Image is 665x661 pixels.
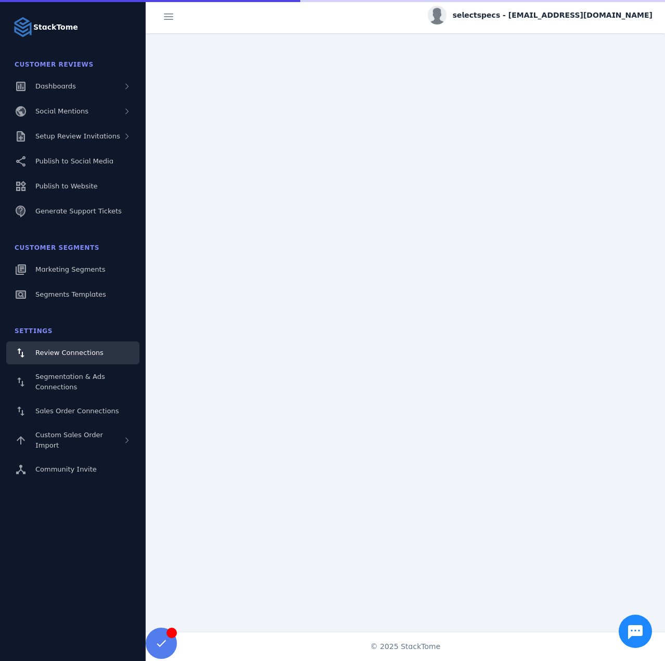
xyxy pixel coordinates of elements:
img: profile.jpg [428,6,446,24]
span: Custom Sales Order Import [35,431,103,449]
span: Social Mentions [35,107,88,115]
a: Publish to Website [6,175,139,198]
span: © 2025 StackTome [370,641,441,652]
span: Customer Segments [15,244,99,251]
span: selectspecs - [EMAIL_ADDRESS][DOMAIN_NAME] [453,10,653,21]
a: Segments Templates [6,283,139,306]
a: Publish to Social Media [6,150,139,173]
span: Segments Templates [35,290,106,298]
a: Segmentation & Ads Connections [6,366,139,398]
a: Marketing Segments [6,258,139,281]
a: Sales Order Connections [6,400,139,423]
span: Review Connections [35,349,104,357]
span: Generate Support Tickets [35,207,122,215]
span: Settings [15,327,53,335]
a: Community Invite [6,458,139,481]
span: Customer Reviews [15,61,94,68]
span: Setup Review Invitations [35,132,120,140]
button: selectspecs - [EMAIL_ADDRESS][DOMAIN_NAME] [428,6,653,24]
a: Review Connections [6,341,139,364]
span: Publish to Social Media [35,157,113,165]
span: Community Invite [35,465,97,473]
strong: StackTome [33,22,78,33]
span: Sales Order Connections [35,407,119,415]
span: Dashboards [35,82,76,90]
span: Marketing Segments [35,265,105,273]
img: Logo image [12,17,33,37]
a: Generate Support Tickets [6,200,139,223]
span: Publish to Website [35,182,97,190]
span: Segmentation & Ads Connections [35,373,105,391]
